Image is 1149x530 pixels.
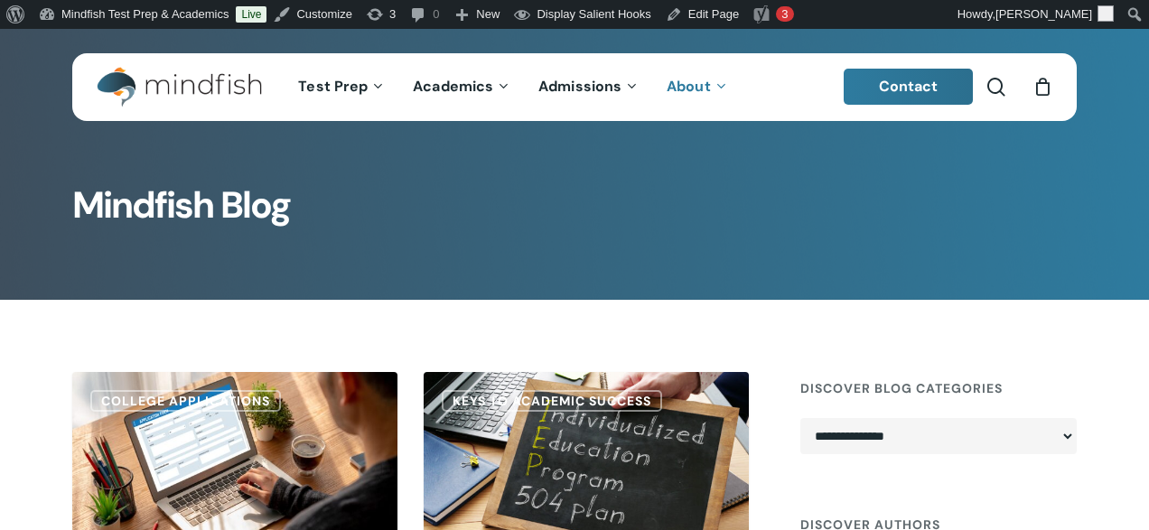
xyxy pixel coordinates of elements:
a: Admissions [525,79,653,95]
span: [PERSON_NAME] [995,7,1092,21]
a: Keys to Academic Success [442,390,662,412]
a: Contact [844,69,974,105]
a: Test Prep [285,79,399,95]
a: Academics [399,79,525,95]
a: Cart [1032,77,1052,97]
a: About [653,79,743,95]
span: Contact [879,77,939,96]
span: Admissions [538,77,621,96]
h1: Mindfish Blog [72,188,1077,225]
a: College Applications [90,390,281,412]
span: 3 [781,7,788,21]
header: Main Menu [72,53,1077,121]
span: About [667,77,711,96]
nav: Main Menu [285,53,742,121]
span: Test Prep [298,77,368,96]
span: Academics [413,77,493,96]
h4: Discover Blog Categories [800,372,1077,404]
a: Live [236,6,266,23]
